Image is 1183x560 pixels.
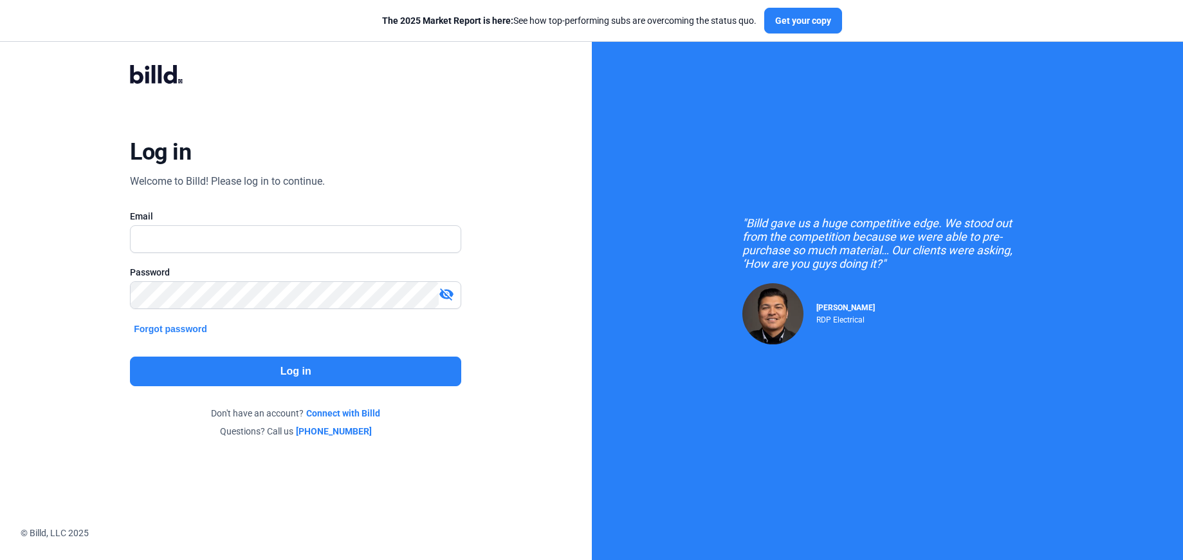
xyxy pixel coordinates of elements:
[130,425,461,438] div: Questions? Call us
[130,322,211,336] button: Forgot password
[764,8,842,33] button: Get your copy
[816,312,875,324] div: RDP Electrical
[130,357,461,386] button: Log in
[742,283,803,344] img: Raul Pacheco
[742,216,1032,270] div: "Billd gave us a huge competitive edge. We stood out from the competition because we were able to...
[439,286,454,302] mat-icon: visibility_off
[306,407,380,420] a: Connect with Billd
[130,210,461,223] div: Email
[816,303,875,312] span: [PERSON_NAME]
[382,15,513,26] span: The 2025 Market Report is here:
[130,266,461,279] div: Password
[296,425,372,438] a: [PHONE_NUMBER]
[130,407,461,420] div: Don't have an account?
[130,138,191,166] div: Log in
[130,174,325,189] div: Welcome to Billd! Please log in to continue.
[382,14,757,27] div: See how top-performing subs are overcoming the status quo.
